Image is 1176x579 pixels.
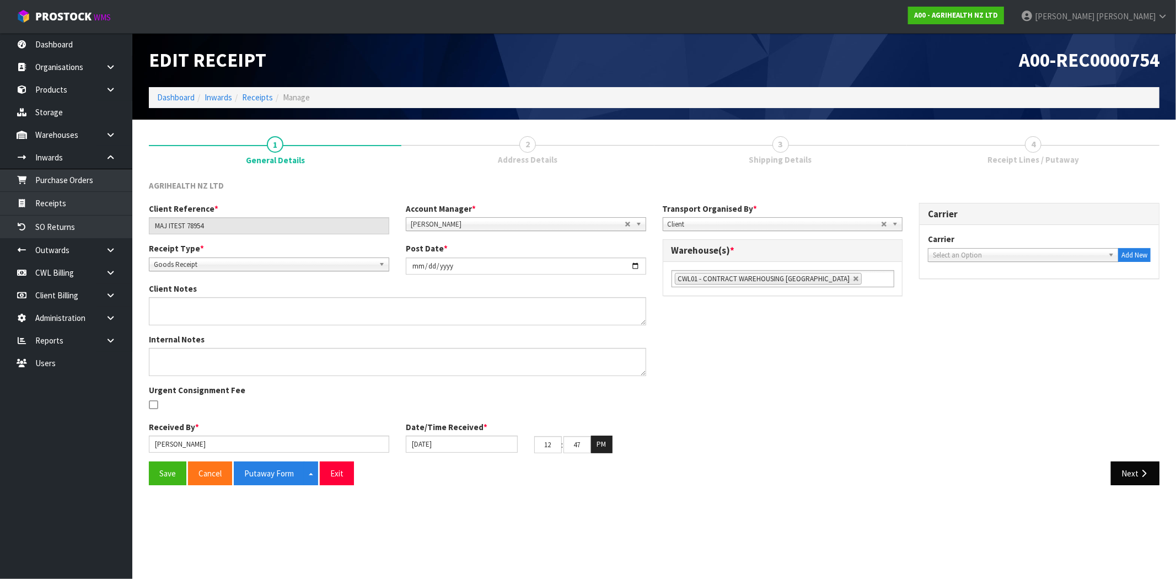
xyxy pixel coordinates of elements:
a: Dashboard [157,92,195,103]
input: Date/Time received [406,436,518,453]
label: Receipt Type [149,243,204,254]
small: WMS [94,12,111,23]
strong: A00 - AGRIHEALTH NZ LTD [914,10,998,20]
span: Shipping Details [749,154,812,165]
span: 4 [1025,136,1041,153]
span: 3 [772,136,789,153]
a: Receipts [242,92,273,103]
label: Received By [149,421,199,433]
input: HH [534,436,562,453]
label: Carrier [928,233,954,245]
h3: Warehouse(s) [672,245,894,256]
span: Receipt Lines / Putaway [987,154,1079,165]
span: CWL01 - CONTRACT WAREHOUSING [GEOGRAPHIC_DATA] [678,274,850,283]
button: Add New [1118,248,1151,262]
button: Putaway Form [234,462,304,485]
span: ProStock [35,9,92,24]
a: Inwards [205,92,232,103]
h3: Carrier [928,209,1151,219]
span: 2 [519,136,536,153]
img: cube-alt.png [17,9,30,23]
span: Manage [283,92,310,103]
span: Edit Receipt [149,48,266,72]
button: Cancel [188,462,232,485]
span: 1 [267,136,283,153]
label: Client Notes [149,283,197,294]
button: Save [149,462,186,485]
span: Address Details [498,154,557,165]
span: Goods Receipt [154,258,374,271]
label: Account Manager [406,203,476,215]
span: Client [668,218,882,231]
label: Post Date [406,243,448,254]
span: A00-REC0000754 [1019,48,1159,72]
span: General Details [149,171,1159,494]
button: Next [1111,462,1159,485]
td: : [562,436,563,453]
span: AGRIHEALTH NZ LTD [149,180,224,191]
button: Exit [320,462,354,485]
label: Internal Notes [149,334,205,345]
label: Transport Organised By [663,203,758,215]
button: PM [591,436,613,453]
label: Client Reference [149,203,218,215]
label: Urgent Consignment Fee [149,384,245,396]
input: Client Reference [149,217,389,234]
input: MM [563,436,591,453]
a: A00 - AGRIHEALTH NZ LTD [908,7,1004,24]
span: General Details [246,154,305,166]
span: [PERSON_NAME] [1096,11,1156,22]
span: [PERSON_NAME] [411,218,625,231]
label: Date/Time Received [406,421,487,433]
span: Select an Option [933,249,1104,262]
span: [PERSON_NAME] [1035,11,1094,22]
